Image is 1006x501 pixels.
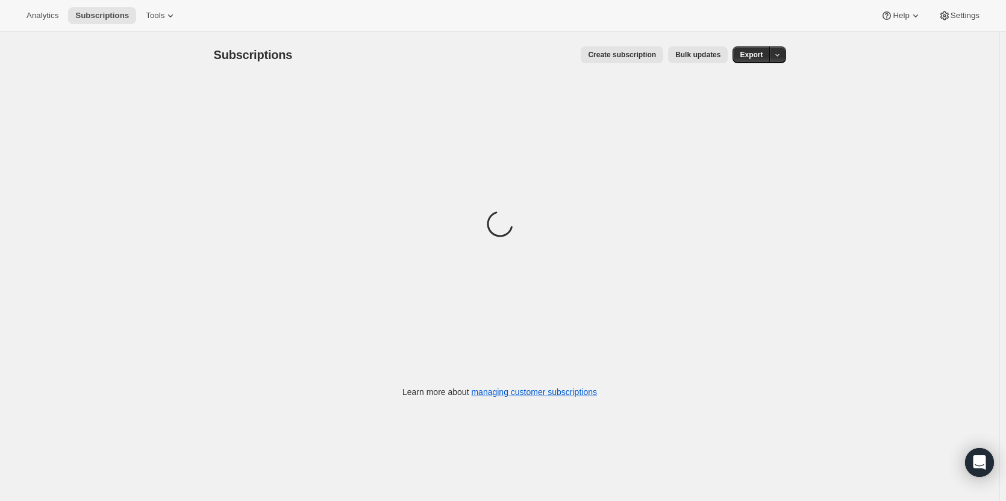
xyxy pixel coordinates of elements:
[139,7,184,24] button: Tools
[146,11,164,20] span: Tools
[675,50,720,60] span: Bulk updates
[27,11,58,20] span: Analytics
[893,11,909,20] span: Help
[588,50,656,60] span: Create subscription
[75,11,129,20] span: Subscriptions
[402,386,597,398] p: Learn more about
[951,11,979,20] span: Settings
[733,46,770,63] button: Export
[931,7,987,24] button: Settings
[581,46,663,63] button: Create subscription
[68,7,136,24] button: Subscriptions
[873,7,928,24] button: Help
[471,387,597,397] a: managing customer subscriptions
[214,48,293,61] span: Subscriptions
[740,50,763,60] span: Export
[19,7,66,24] button: Analytics
[668,46,728,63] button: Bulk updates
[965,448,994,477] div: Open Intercom Messenger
